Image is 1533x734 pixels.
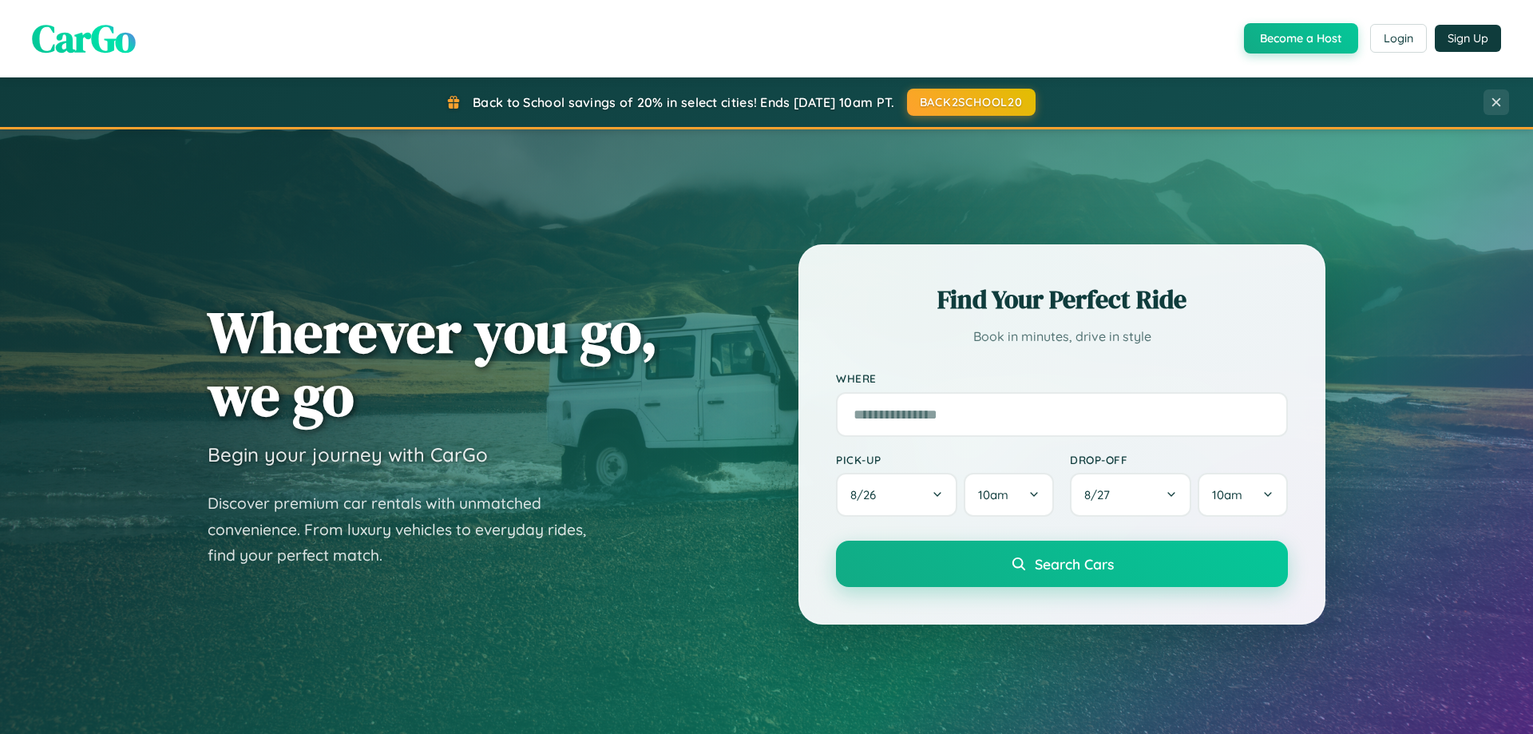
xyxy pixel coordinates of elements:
label: Where [836,372,1288,386]
span: 10am [1212,487,1242,502]
span: Search Cars [1035,555,1114,573]
p: Discover premium car rentals with unmatched convenience. From luxury vehicles to everyday rides, ... [208,490,607,569]
span: 10am [978,487,1008,502]
span: 8 / 27 [1084,487,1118,502]
h1: Wherever you go, we go [208,300,658,427]
button: 8/26 [836,473,957,517]
label: Pick-up [836,453,1054,466]
span: 8 / 26 [850,487,884,502]
button: BACK2SCHOOL20 [907,89,1036,116]
h2: Find Your Perfect Ride [836,282,1288,317]
span: CarGo [32,12,136,65]
h3: Begin your journey with CarGo [208,442,488,466]
label: Drop-off [1070,453,1288,466]
p: Book in minutes, drive in style [836,325,1288,348]
button: Search Cars [836,541,1288,587]
button: 10am [1198,473,1288,517]
span: Back to School savings of 20% in select cities! Ends [DATE] 10am PT. [473,94,894,110]
button: 10am [964,473,1054,517]
button: Login [1370,24,1427,53]
button: Become a Host [1244,23,1358,54]
button: 8/27 [1070,473,1191,517]
button: Sign Up [1435,25,1501,52]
